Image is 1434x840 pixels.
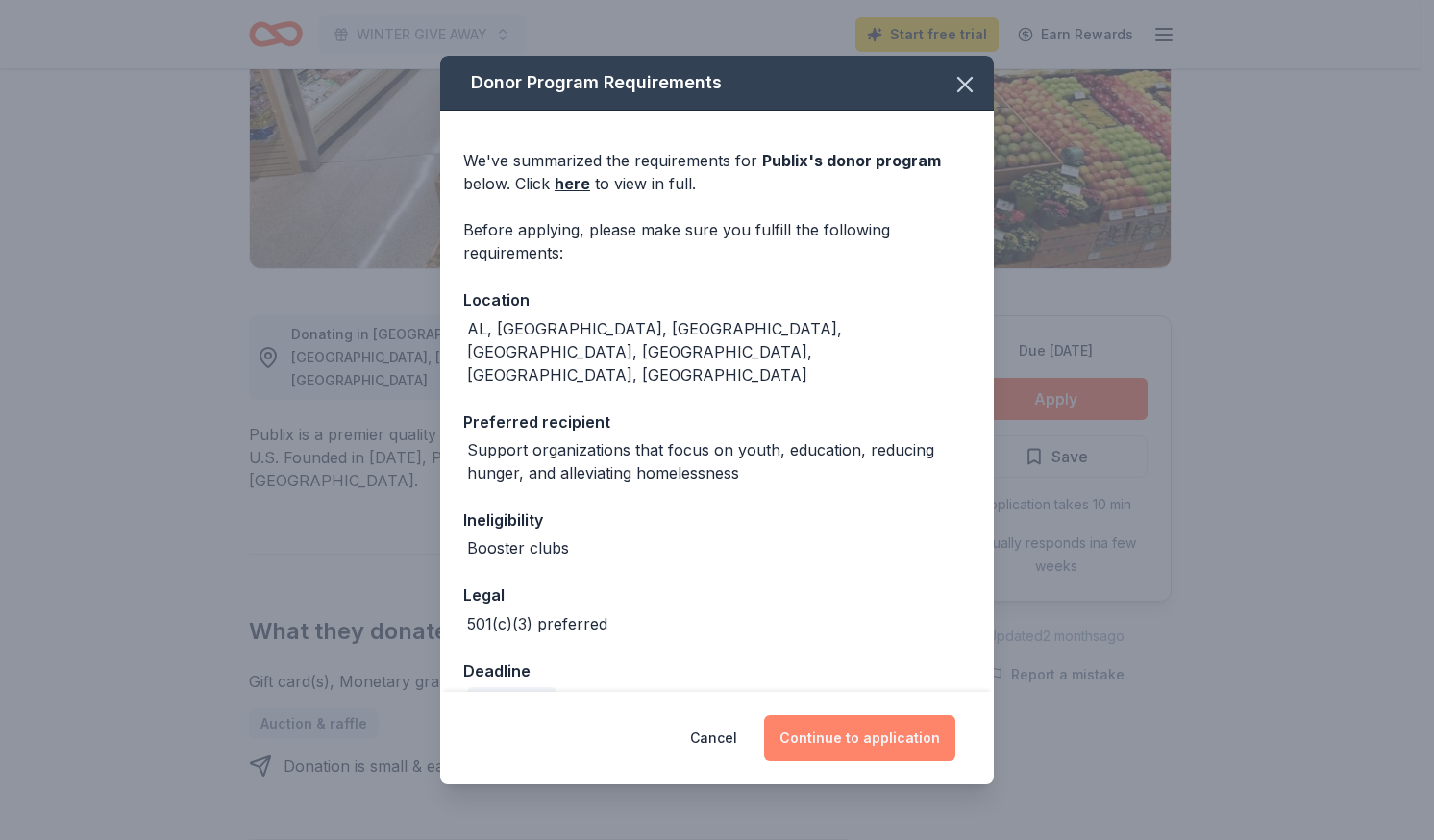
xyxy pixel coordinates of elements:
div: Deadline [463,658,971,683]
div: Legal [463,582,971,607]
div: Ineligibility [463,507,971,532]
span: Publix 's donor program [762,151,941,170]
div: AL, [GEOGRAPHIC_DATA], [GEOGRAPHIC_DATA], [GEOGRAPHIC_DATA], [GEOGRAPHIC_DATA], [GEOGRAPHIC_DATA]... [467,317,971,386]
div: Before applying, please make sure you fulfill the following requirements: [463,218,971,264]
button: Continue to application [764,715,955,761]
a: here [555,172,590,195]
div: Preferred recipient [463,409,971,434]
div: Booster clubs [467,536,569,559]
div: 501(c)(3) preferred [467,612,607,635]
button: Cancel [690,715,737,761]
div: Location [463,287,971,312]
div: Due [DATE] [467,687,556,714]
div: Support organizations that focus on youth, education, reducing hunger, and alleviating homelessness [467,438,971,484]
div: Donor Program Requirements [440,56,994,111]
div: We've summarized the requirements for below. Click to view in full. [463,149,971,195]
